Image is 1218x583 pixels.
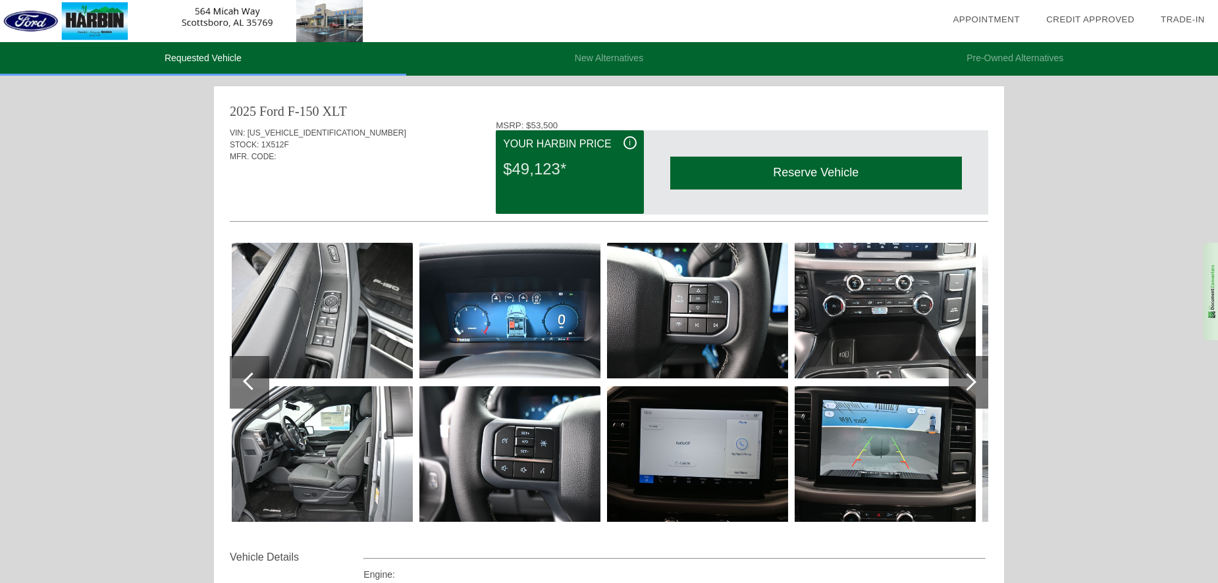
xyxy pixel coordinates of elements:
li: New Alternatives [406,42,812,76]
li: Pre-Owned Alternatives [812,42,1218,76]
span: [US_VEHICLE_IDENTIFICATION_NUMBER] [248,128,406,138]
div: Quoted on [DATE] 2:26:42 PM [230,182,988,203]
span: 1X512F [261,140,289,149]
img: 314fb94a30aa533e49a1af5891bb5fdax.jpg [419,243,600,378]
div: XLT [323,102,347,120]
img: e8e810a997b25a9b46911a33b707aa72x.jpg [232,386,413,522]
img: 10bde2dd15ee1d095df9ac3572fbf473x.jpg [982,243,1163,378]
img: 1f4eef34613ae3780db4a4c3cccd733dx.jpg [795,386,976,522]
span: MFR. CODE: [230,152,277,161]
a: Trade-In [1161,14,1205,24]
div: Your Harbin Price [503,136,636,152]
img: 904c7c12997ccf30b62a9b40bed3fd3bx.jpg [607,243,788,378]
div: MSRP: $53,500 [496,120,988,130]
img: 9613dd3bb4051c3de7305a089fe5baeax.jpg [795,243,976,378]
div: Vehicle Details [230,549,363,565]
span: STOCK: [230,140,259,149]
a: Appointment [953,14,1020,24]
div: $49,123* [503,152,636,186]
img: e76549423d4b8cc1b924ed3002dec7d8x.jpg [607,386,788,522]
span: i [629,138,631,147]
a: Credit Approved [1046,14,1134,24]
div: Reserve Vehicle [670,157,962,189]
span: VIN: [230,128,245,138]
img: 60bf770c511695b4575e31b1bfa85f3bx.jpg [419,386,600,522]
div: 2025 Ford F-150 [230,102,319,120]
div: Engine: [363,568,986,581]
img: 1EdhxLVo1YiRZ3Z8BN9RqzlQoUKFChUqVNCHvwChSTTdtRxrrAAAAABJRU5ErkJggg== [1207,263,1217,320]
img: 7517a9c967765b57de973375c0cdab45x.jpg [232,243,413,378]
img: 8749f4d514175d62da3b1640c837c233x.jpg [982,386,1163,522]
